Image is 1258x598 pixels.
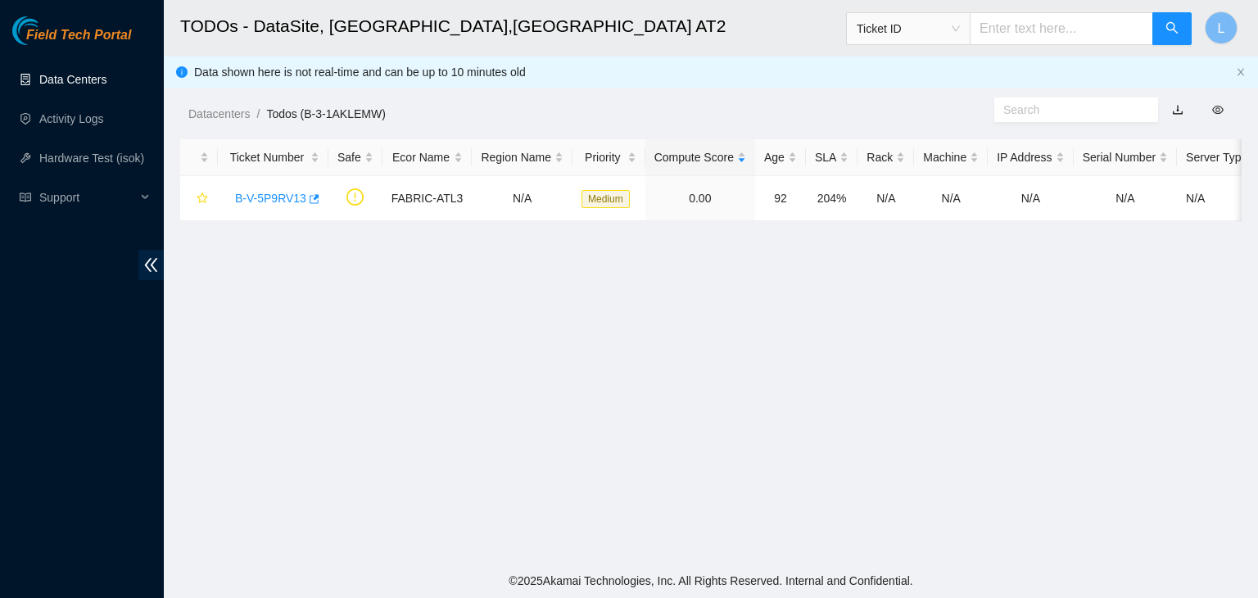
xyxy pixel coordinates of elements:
button: L [1205,11,1238,44]
button: download [1160,97,1196,123]
footer: © 2025 Akamai Technologies, Inc. All Rights Reserved. Internal and Confidential. [164,564,1258,598]
td: 204% [806,176,858,221]
span: L [1218,18,1225,39]
a: download [1172,103,1183,116]
a: Todos (B-3-1AKLEMW) [266,107,385,120]
td: N/A [472,176,572,221]
td: N/A [988,176,1073,221]
span: read [20,192,31,203]
img: Akamai Technologies [12,16,83,45]
td: FABRIC-ATL3 [382,176,473,221]
span: Ticket ID [857,16,960,41]
td: N/A [858,176,914,221]
a: B-V-5P9RV13 [235,192,306,205]
a: Data Centers [39,73,106,86]
span: star [197,193,208,206]
span: Field Tech Portal [26,28,131,43]
a: Activity Logs [39,112,104,125]
span: Support [39,181,136,214]
button: close [1236,67,1246,78]
td: 0.00 [645,176,755,221]
input: Search [1003,101,1136,119]
span: search [1165,21,1179,37]
input: Enter text here... [970,12,1153,45]
td: 92 [755,176,806,221]
span: Medium [581,190,630,208]
button: star [189,185,209,211]
span: / [256,107,260,120]
a: Hardware Test (isok) [39,152,144,165]
span: double-left [138,250,164,280]
a: Datacenters [188,107,250,120]
span: close [1236,67,1246,77]
a: Akamai TechnologiesField Tech Portal [12,29,131,51]
td: N/A [914,176,988,221]
td: N/A [1074,176,1177,221]
span: exclamation-circle [346,188,364,206]
button: search [1152,12,1192,45]
span: eye [1212,104,1224,116]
